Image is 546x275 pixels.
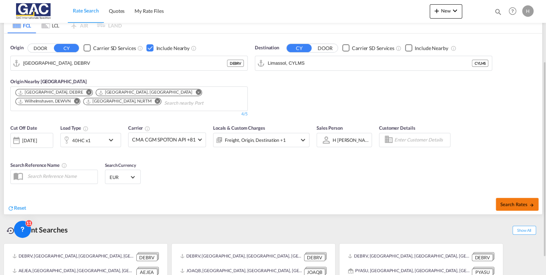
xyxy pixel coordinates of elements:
div: Wilhelmshaven, DEWVN [18,98,71,104]
input: Chips input. [164,97,232,109]
button: CY [54,44,79,52]
div: Press delete to remove this chip. [18,98,72,104]
span: New [433,8,459,14]
input: Enter Customer Details [394,135,448,145]
span: Customer Details [379,125,415,131]
md-input-container: Bremerhaven, DEBRV [11,56,247,70]
div: icon-magnify [494,8,502,19]
md-checkbox: Checkbox No Ink [405,44,448,52]
span: Origin Nearby [GEOGRAPHIC_DATA] [10,79,87,84]
div: Freight Origin Destination Factory Stuffingicon-chevron-down [213,133,309,147]
button: DOOR [313,44,338,52]
div: H [522,5,534,17]
md-select: Select Currency: € EUREuro [109,172,137,182]
div: icon-refreshReset [7,204,26,212]
div: [DATE] [22,137,37,144]
div: 40HC x1icon-chevron-down [60,133,121,147]
span: Sales Person [317,125,343,131]
span: Search Reference Name [10,162,67,168]
span: Load Type [60,125,89,131]
span: Destination [255,44,279,51]
button: Remove [191,89,202,96]
button: Remove [82,89,92,96]
md-icon: icon-information-outline [83,126,89,131]
div: DEBRV [304,254,325,261]
input: Search Reference Name [24,171,97,181]
div: Rotterdam, NLRTM [86,98,152,104]
md-icon: icon-magnify [494,8,502,16]
md-icon: Unchecked: Ignores neighbouring ports when fetching rates.Checked : Includes neighbouring ports w... [191,45,197,51]
button: icon-plus 400-fgNewicon-chevron-down [430,4,462,19]
div: DEBRV, Bremerhaven, Germany, Western Europe, Europe [348,252,470,261]
md-icon: The selected Trucker/Carrierwill be displayed in the rate results If the rates are from another f... [145,126,150,131]
md-icon: icon-chevron-down [299,136,307,144]
button: Remove [69,98,80,105]
button: DOOR [28,44,53,52]
div: Recent Searches [4,222,71,238]
div: CYLMS [472,60,488,67]
div: DEBRV [136,254,157,261]
md-icon: icon-chevron-down [107,136,119,144]
md-icon: icon-refresh [7,205,14,211]
div: 40HC x1 [72,135,91,145]
span: Reset [14,205,26,211]
span: Show All [512,226,536,235]
md-pagination-wrapper: Use the left and right arrow keys to navigate between tabs [7,17,122,33]
div: Carrier SD Services [93,45,136,52]
div: Carrier SD Services [352,45,394,52]
md-select: Sales Person: H menze [332,135,370,145]
span: CMA CGM SPOTON API +81 [132,136,196,143]
md-checkbox: Checkbox No Ink [146,44,189,52]
div: Bremen, DEBRE [18,89,83,95]
input: Search by Port [23,58,227,69]
div: Origin DOOR CY Checkbox No InkUnchecked: Search for CY (Container Yard) services for all selected... [4,34,542,215]
span: Rate Search [73,7,99,14]
button: CY [287,44,312,52]
input: Search by Port [268,58,472,69]
md-icon: Unchecked: Ignores neighbouring ports when fetching rates.Checked : Includes neighbouring ports w... [450,45,456,51]
div: Press delete to remove this chip. [86,98,153,104]
div: Help [506,5,522,18]
md-tab-item: LCL [36,17,65,33]
div: DEBRV, Bremerhaven, Germany, Western Europe, Europe [12,252,135,261]
md-icon: icon-chevron-down [451,6,459,15]
md-input-container: Limassol, CYLMS [255,56,492,70]
md-checkbox: Checkbox No Ink [342,44,394,52]
span: Search Rates [500,201,534,207]
div: DEBRV, Bremerhaven, Germany, Western Europe, Europe [180,252,302,261]
span: Quotes [109,8,125,14]
span: My Rate Files [135,8,164,14]
img: 9f305d00dc7b11eeb4548362177db9c3.png [11,3,59,19]
div: [DATE] [10,133,53,148]
md-icon: icon-plus 400-fg [433,6,441,15]
div: Freight Origin Destination Factory Stuffing [225,135,286,145]
md-icon: Unchecked: Search for CY (Container Yard) services for all selected carriers.Checked : Search for... [396,45,401,51]
span: EUR [110,174,130,180]
span: Search Currency [105,162,136,168]
md-icon: Your search will be saved by the below given name [61,162,67,168]
span: Locals & Custom Charges [213,125,265,131]
div: DEBRV [227,60,244,67]
div: DEBRV [472,254,493,261]
div: Hamburg, DEHAM [98,89,192,95]
md-tab-item: FCL [7,17,36,33]
span: Cut Off Date [10,125,37,131]
div: Include Nearby [415,45,448,52]
div: 4/5 [241,111,248,117]
button: Remove [150,98,161,105]
div: Press delete to remove this chip. [18,89,85,95]
span: Help [506,5,519,17]
md-checkbox: Checkbox No Ink [84,44,136,52]
div: Include Nearby [156,45,189,52]
span: Origin [10,44,23,51]
div: Press delete to remove this chip. [98,89,194,95]
md-icon: Unchecked: Search for CY (Container Yard) services for all selected carriers.Checked : Search for... [137,45,143,51]
md-datepicker: Select [10,147,16,156]
span: Carrier [128,125,150,131]
div: H [PERSON_NAME] [333,137,374,143]
md-icon: icon-arrow-right [529,202,534,207]
md-icon: icon-backup-restore [6,226,15,235]
md-chips-wrap: Chips container. Use arrow keys to select chips. [14,87,244,109]
button: Search Ratesicon-arrow-right [496,198,539,211]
